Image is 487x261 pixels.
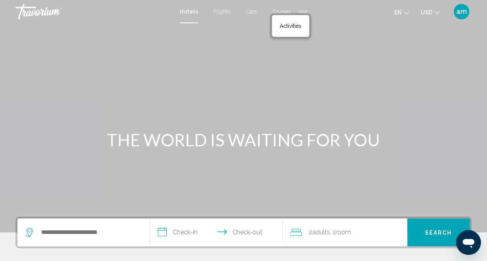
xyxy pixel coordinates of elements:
[246,9,257,15] a: Cars
[336,228,351,236] span: Room
[421,9,432,15] span: USD
[394,7,409,18] button: Change language
[272,9,291,15] a: Cruises
[276,19,305,33] a: Activities
[456,230,481,255] iframe: Button to launch messaging window
[309,227,330,238] span: 2
[280,23,301,29] span: Activities
[17,218,470,246] div: Search widget
[299,5,308,18] button: Extra navigation items
[15,4,172,19] a: Travorium
[312,228,330,236] span: Adults
[282,218,407,246] button: Travelers: 2 adults, 0 children
[180,9,198,15] a: Hotels
[425,230,452,236] span: Search
[150,218,282,246] button: Check in and out dates
[451,3,472,20] button: User Menu
[330,227,351,238] span: , 1
[407,218,470,246] button: Search
[98,130,389,150] h1: THE WORLD IS WAITING FOR YOU
[456,8,467,15] span: am
[394,9,402,15] span: en
[213,9,230,15] a: Flights
[421,7,440,18] button: Change currency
